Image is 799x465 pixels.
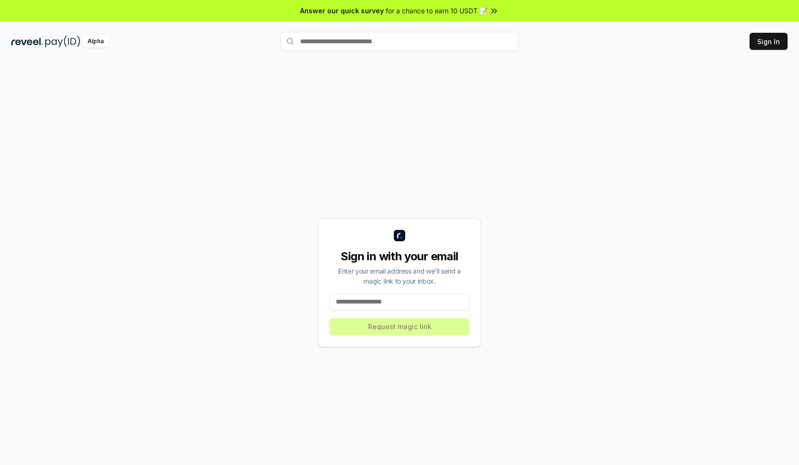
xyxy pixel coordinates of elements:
[330,249,469,264] div: Sign in with your email
[750,33,788,50] button: Sign In
[386,6,487,16] span: for a chance to earn 10 USDT 📝
[394,230,405,241] img: logo_small
[330,266,469,286] div: Enter your email address and we’ll send a magic link to your inbox.
[45,36,80,47] img: pay_id
[11,36,43,47] img: reveel_dark
[300,6,384,16] span: Answer our quick survey
[82,36,109,47] div: Alpha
